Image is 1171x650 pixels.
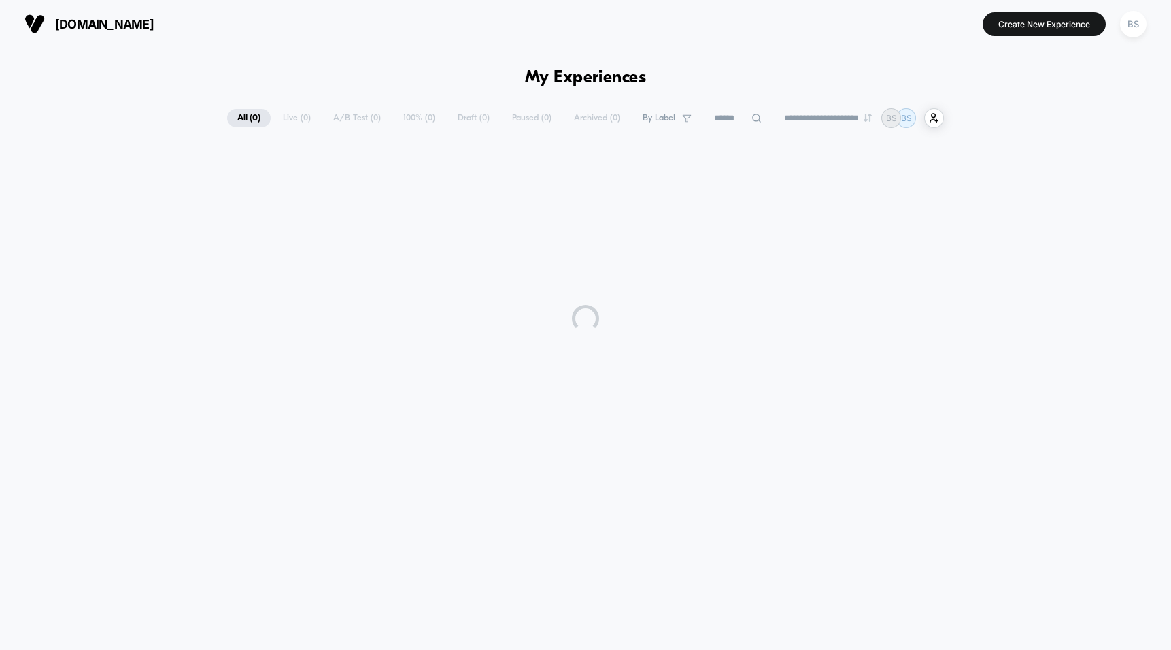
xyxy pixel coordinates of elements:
p: BS [886,113,897,123]
h1: My Experiences [525,68,647,88]
span: All ( 0 ) [227,109,271,127]
p: BS [901,113,912,123]
button: BS [1116,10,1151,38]
span: [DOMAIN_NAME] [55,17,154,31]
div: BS [1120,11,1147,37]
img: Visually logo [24,14,45,34]
span: By Label [643,113,675,123]
button: [DOMAIN_NAME] [20,13,158,35]
img: end [864,114,872,122]
button: Create New Experience [983,12,1106,36]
